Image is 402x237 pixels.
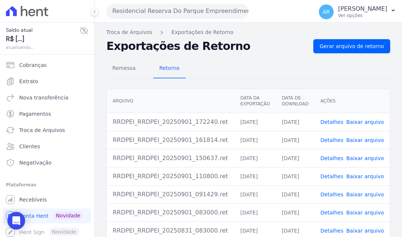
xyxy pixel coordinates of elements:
[320,228,343,234] a: Detalhes
[234,89,276,113] th: Data da Exportação
[6,34,79,44] span: R$ [...]
[346,173,384,179] a: Baixar arquivo
[106,59,142,78] a: Remessa
[3,209,91,223] a: Conta Hent Novidade
[320,43,384,50] span: Gerar arquivo de retorno
[19,110,51,118] span: Pagamentos
[276,185,314,203] td: [DATE]
[276,203,314,221] td: [DATE]
[6,44,79,51] span: atualizando...
[19,196,47,203] span: Recebíveis
[313,39,390,53] a: Gerar arquivo de retorno
[113,172,228,181] div: RRDPEI_RRDPEI_20250901_110800.ret
[155,61,184,75] span: Retorno
[276,113,314,131] td: [DATE]
[3,58,91,72] a: Cobranças
[234,149,276,167] td: [DATE]
[153,59,185,78] a: Retorno
[7,212,25,230] div: Open Intercom Messenger
[320,173,343,179] a: Detalhes
[346,210,384,216] a: Baixar arquivo
[234,167,276,185] td: [DATE]
[346,137,384,143] a: Baixar arquivo
[113,208,228,217] div: RRDPEI_RRDPEI_20250901_083000.ret
[346,228,384,234] a: Baixar arquivo
[19,78,38,85] span: Extrato
[314,89,390,113] th: Ações
[53,211,83,220] span: Novidade
[19,159,52,166] span: Negativação
[19,143,40,150] span: Clientes
[6,26,79,34] span: Saldo atual
[106,28,390,36] nav: Breadcrumb
[320,210,343,216] a: Detalhes
[320,155,343,161] a: Detalhes
[171,28,234,36] a: Exportações de Retorno
[19,212,48,220] span: Conta Hent
[106,4,248,18] button: Residencial Reserva Do Parque Empreendimento Imobiliario LTDA
[3,192,91,207] a: Recebíveis
[113,226,228,235] div: RRDPEI_RRDPEI_20250831_083000.ret
[19,94,68,101] span: Nova transferência
[106,41,307,51] h2: Exportações de Retorno
[3,74,91,89] a: Extrato
[3,139,91,154] a: Clientes
[346,155,384,161] a: Baixar arquivo
[113,154,228,163] div: RRDPEI_RRDPEI_20250901_150637.ret
[346,192,384,197] a: Baixar arquivo
[106,28,152,36] a: Troca de Arquivos
[234,185,276,203] td: [DATE]
[234,113,276,131] td: [DATE]
[313,1,402,22] button: AR [PERSON_NAME] Ver opções
[113,118,228,126] div: RRDPEI_RRDPEI_20250901_172240.ret
[323,9,330,14] span: AR
[276,167,314,185] td: [DATE]
[234,203,276,221] td: [DATE]
[346,119,384,125] a: Baixar arquivo
[276,149,314,167] td: [DATE]
[276,131,314,149] td: [DATE]
[19,61,47,69] span: Cobranças
[3,90,91,105] a: Nova transferência
[19,126,65,134] span: Troca de Arquivos
[320,119,343,125] a: Detalhes
[3,155,91,170] a: Negativação
[107,89,234,113] th: Arquivo
[3,123,91,138] a: Troca de Arquivos
[113,136,228,145] div: RRDPEI_RRDPEI_20250901_161814.ret
[108,61,140,75] span: Remessa
[3,106,91,121] a: Pagamentos
[6,180,88,189] div: Plataformas
[276,89,314,113] th: Data de Download
[113,190,228,199] div: RRDPEI_RRDPEI_20250901_091429.ret
[320,137,343,143] a: Detalhes
[320,192,343,197] a: Detalhes
[338,13,387,18] p: Ver opções
[338,5,387,13] p: [PERSON_NAME]
[234,131,276,149] td: [DATE]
